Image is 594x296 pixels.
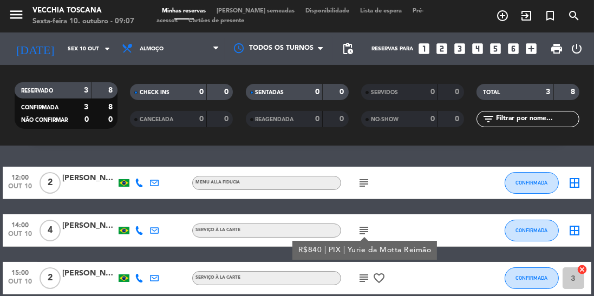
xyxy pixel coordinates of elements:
i: border_all [569,176,582,189]
i: [DATE] [8,37,62,60]
span: 2 [40,172,61,194]
span: 2 [40,267,61,289]
strong: 3 [84,87,88,94]
span: print [550,42,563,55]
span: REAGENDADA [256,117,294,122]
i: filter_list [482,113,495,126]
div: [PERSON_NAME]'Ana [62,267,116,280]
span: CONFIRMADA [515,180,547,186]
span: Cartões de presente [183,18,250,24]
span: Lista de espera [355,8,407,14]
i: turned_in_not [544,9,557,22]
span: [PERSON_NAME] semeadas [211,8,300,14]
strong: 0 [199,115,204,123]
strong: 8 [108,103,115,111]
span: SENTADAS [256,90,284,95]
span: Serviço à la carte [195,228,240,232]
div: Vecchia Toscana [32,5,134,16]
input: Filtrar por nome... [495,113,579,125]
span: NÃO CONFIRMAR [21,117,68,123]
i: looks_5 [488,42,502,56]
i: add_box [524,42,538,56]
span: RESERVADO [21,88,53,94]
div: [PERSON_NAME] [62,172,116,185]
span: CHECK INS [140,90,169,95]
div: R$840 | PIX | Yurie da Motta Reimão [298,245,432,256]
span: Serviço à la carte [195,275,240,280]
span: out 10 [6,278,34,291]
strong: 0 [84,116,89,123]
i: power_settings_new [570,42,583,55]
strong: 0 [224,88,231,96]
span: Disponibilidade [300,8,355,14]
span: CONFIRMADA [515,275,547,281]
strong: 8 [571,88,577,96]
span: Reservas para [371,46,413,52]
strong: 0 [455,88,461,96]
div: Sexta-feira 10. outubro - 09:07 [32,16,134,27]
i: arrow_drop_down [101,42,114,55]
strong: 0 [455,115,461,123]
span: Almoço [140,46,164,52]
strong: 0 [199,88,204,96]
strong: 8 [108,87,115,94]
i: exit_to_app [520,9,533,22]
i: looks_one [417,42,431,56]
button: CONFIRMADA [505,220,559,241]
strong: 0 [224,115,231,123]
i: looks_3 [453,42,467,56]
i: add_circle_outline [496,9,509,22]
span: pending_actions [341,42,354,55]
strong: 0 [340,115,346,123]
i: looks_two [435,42,449,56]
i: menu [8,6,24,23]
strong: 0 [430,115,435,123]
span: Menu alla Fiducia [195,180,240,185]
strong: 3 [546,88,551,96]
i: favorite_border [373,272,386,285]
span: 12:00 [6,170,34,183]
span: 14:00 [6,218,34,231]
span: 4 [40,220,61,241]
button: menu [8,6,24,27]
strong: 0 [315,115,319,123]
strong: 0 [315,88,319,96]
i: subject [357,272,370,285]
div: [PERSON_NAME] [62,220,116,232]
i: looks_4 [471,42,485,56]
span: CONFIRMADA [21,105,58,110]
i: subject [357,224,370,237]
span: out 10 [6,183,34,195]
i: subject [357,176,370,189]
i: looks_6 [506,42,520,56]
i: search [567,9,580,22]
span: 15:00 [6,266,34,278]
strong: 0 [108,116,115,123]
i: cancel [577,264,588,275]
strong: 0 [430,88,435,96]
i: border_all [569,224,582,237]
span: TOTAL [483,90,500,95]
span: CANCELADA [140,117,173,122]
button: CONFIRMADA [505,172,559,194]
div: LOG OUT [567,32,586,65]
span: out 10 [6,231,34,243]
span: Minhas reservas [156,8,211,14]
span: CONFIRMADA [515,227,547,233]
strong: 0 [340,88,346,96]
button: CONFIRMADA [505,267,559,289]
span: SERVIDOS [371,90,398,95]
span: NO-SHOW [371,117,399,122]
strong: 3 [84,103,88,111]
